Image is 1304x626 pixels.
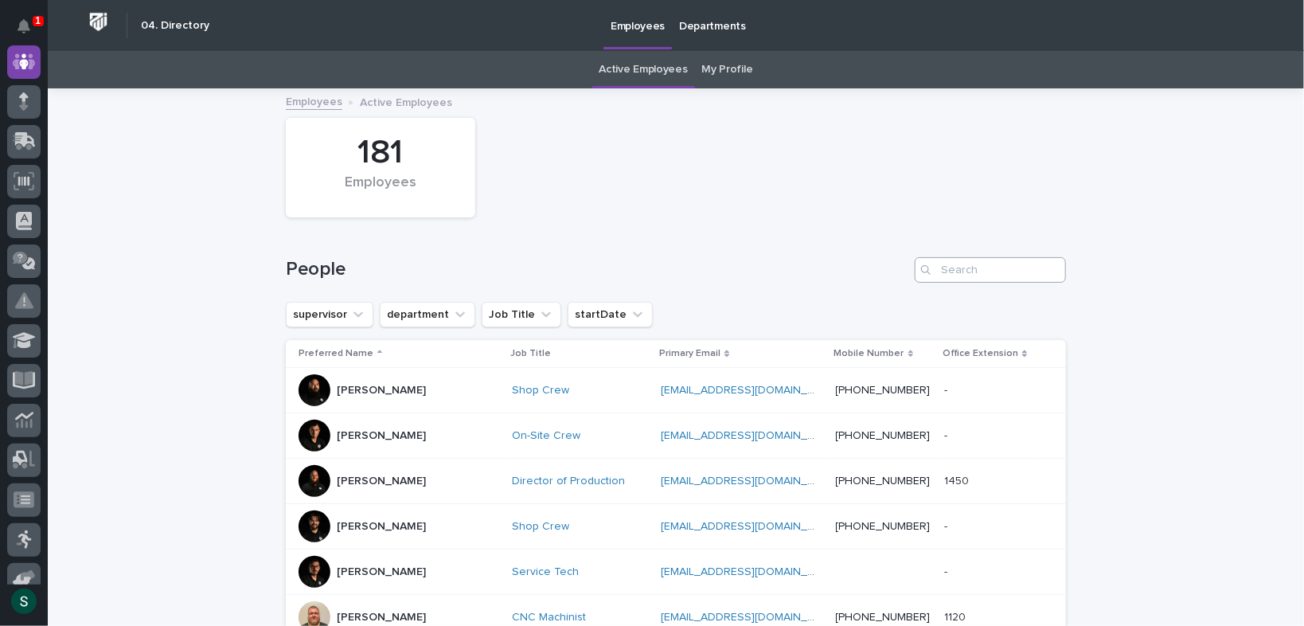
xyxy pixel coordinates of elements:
a: Shop Crew [512,384,569,397]
p: [PERSON_NAME] [337,520,426,534]
a: [PHONE_NUMBER] [836,430,931,441]
a: [EMAIL_ADDRESS][DOMAIN_NAME] [661,430,841,441]
tr: [PERSON_NAME]Shop Crew [EMAIL_ADDRESS][DOMAIN_NAME] [PHONE_NUMBER]-- [286,368,1066,413]
tr: [PERSON_NAME]On-Site Crew [EMAIL_ADDRESS][DOMAIN_NAME] [PHONE_NUMBER]-- [286,413,1066,459]
div: 181 [313,133,448,173]
img: Workspace Logo [84,7,113,37]
p: Active Employees [360,92,452,110]
p: Mobile Number [834,345,904,362]
a: [PHONE_NUMBER] [836,521,931,532]
p: Preferred Name [299,345,373,362]
p: - [944,381,951,397]
a: My Profile [702,51,753,88]
a: [EMAIL_ADDRESS][DOMAIN_NAME] [661,612,841,623]
a: [PHONE_NUMBER] [836,385,931,396]
p: - [944,517,951,534]
a: CNC Machinist [512,611,586,624]
p: 1 [35,15,41,26]
tr: [PERSON_NAME]Service Tech [EMAIL_ADDRESS][DOMAIN_NAME] -- [286,550,1066,595]
button: users-avatar [7,585,41,618]
a: [PHONE_NUMBER] [836,612,931,623]
button: startDate [568,302,653,327]
p: Primary Email [659,345,720,362]
p: [PERSON_NAME] [337,384,426,397]
p: 1450 [944,471,972,488]
p: [PERSON_NAME] [337,565,426,579]
a: [PHONE_NUMBER] [836,475,931,487]
p: 1120 [944,608,969,624]
button: department [380,302,475,327]
tr: [PERSON_NAME]Shop Crew [EMAIL_ADDRESS][DOMAIN_NAME] [PHONE_NUMBER]-- [286,504,1066,550]
p: Office Extension [943,345,1018,362]
a: [EMAIL_ADDRESS][DOMAIN_NAME] [661,475,841,487]
a: Active Employees [599,51,688,88]
button: Notifications [7,10,41,43]
p: [PERSON_NAME] [337,611,426,624]
a: Shop Crew [512,520,569,534]
button: Job Title [482,302,561,327]
h1: People [286,258,908,281]
p: [PERSON_NAME] [337,475,426,488]
a: On-Site Crew [512,429,580,443]
a: Director of Production [512,475,625,488]
p: - [944,562,951,579]
a: Service Tech [512,565,579,579]
tr: [PERSON_NAME]Director of Production [EMAIL_ADDRESS][DOMAIN_NAME] [PHONE_NUMBER]14501450 [286,459,1066,504]
p: [PERSON_NAME] [337,429,426,443]
h2: 04. Directory [141,19,209,33]
button: supervisor [286,302,373,327]
a: [EMAIL_ADDRESS][DOMAIN_NAME] [661,385,841,396]
a: [EMAIL_ADDRESS][DOMAIN_NAME] [661,566,841,577]
div: Notifications1 [20,19,41,45]
a: Employees [286,92,342,110]
div: Employees [313,174,448,208]
a: [EMAIL_ADDRESS][DOMAIN_NAME] [661,521,841,532]
p: Job Title [510,345,551,362]
p: - [944,426,951,443]
input: Search [915,257,1066,283]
